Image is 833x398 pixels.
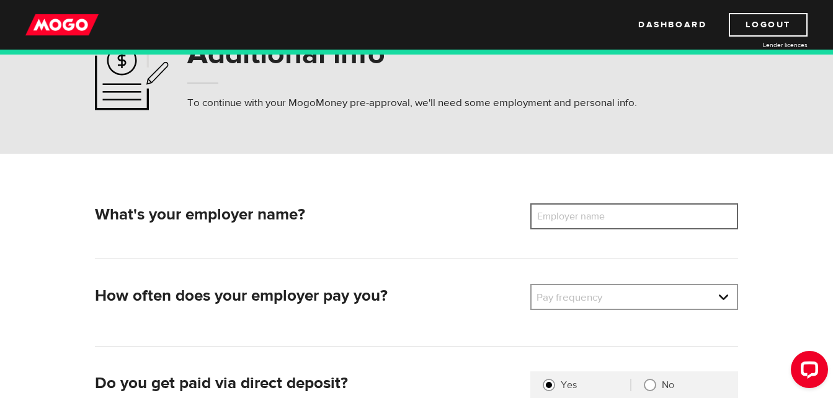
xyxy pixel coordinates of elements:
[638,13,706,37] a: Dashboard
[781,346,833,398] iframe: LiveChat chat widget
[543,379,555,391] input: Yes
[715,40,808,50] a: Lender licences
[729,13,808,37] a: Logout
[95,205,520,224] h2: What's your employer name?
[95,374,520,393] h2: Do you get paid via direct deposit?
[662,379,726,391] label: No
[644,379,656,391] input: No
[95,286,520,306] h2: How often does your employer pay you?
[95,36,169,110] img: application-ef4f7aff46a5c1a1d42a38d909f5b40b.svg
[187,38,637,70] h1: Additional info
[561,379,630,391] label: Yes
[187,95,637,110] p: To continue with your MogoMoney pre-approval, we'll need some employment and personal info.
[25,13,99,37] img: mogo_logo-11ee424be714fa7cbb0f0f49df9e16ec.png
[530,203,630,229] label: Employer name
